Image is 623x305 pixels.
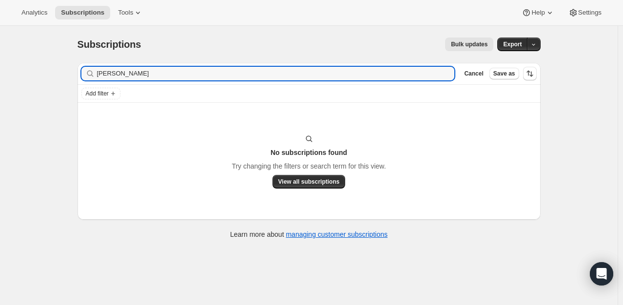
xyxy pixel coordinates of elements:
[118,9,133,17] span: Tools
[16,6,53,19] button: Analytics
[460,68,487,79] button: Cancel
[232,161,386,171] p: Try changing the filters or search term for this view.
[112,6,149,19] button: Tools
[97,67,455,80] input: Filter subscribers
[286,230,388,238] a: managing customer subscriptions
[61,9,104,17] span: Subscriptions
[81,88,120,99] button: Add filter
[278,178,340,186] span: View all subscriptions
[489,68,519,79] button: Save as
[497,38,527,51] button: Export
[590,262,613,286] div: Open Intercom Messenger
[493,70,515,77] span: Save as
[503,40,522,48] span: Export
[55,6,110,19] button: Subscriptions
[86,90,109,97] span: Add filter
[578,9,602,17] span: Settings
[230,229,388,239] p: Learn more about
[445,38,493,51] button: Bulk updates
[21,9,47,17] span: Analytics
[523,67,537,80] button: Sort the results
[271,148,347,157] h3: No subscriptions found
[531,9,545,17] span: Help
[464,70,483,77] span: Cancel
[273,175,346,189] button: View all subscriptions
[516,6,560,19] button: Help
[451,40,487,48] span: Bulk updates
[78,39,141,50] span: Subscriptions
[563,6,607,19] button: Settings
